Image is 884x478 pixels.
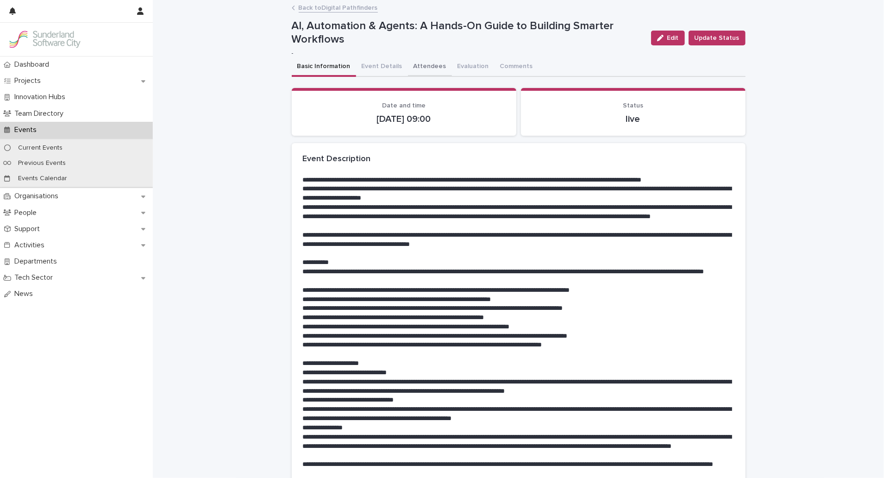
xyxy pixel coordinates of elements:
p: AI, Automation & Agents: A Hands-On Guide to Building Smarter Workflows [292,19,644,46]
p: Tech Sector [11,273,60,282]
h2: Event Description [303,154,371,164]
button: Basic Information [292,57,356,77]
p: Events Calendar [11,175,75,182]
p: Current Events [11,144,70,152]
p: Dashboard [11,60,56,69]
button: Comments [495,57,539,77]
span: Edit [667,35,679,41]
p: Departments [11,257,64,266]
p: [DATE] 09:00 [303,113,505,125]
p: Previous Events [11,159,73,167]
p: Innovation Hubs [11,93,73,101]
p: People [11,208,44,217]
p: live [532,113,734,125]
p: News [11,289,40,298]
span: Status [623,102,643,109]
span: Date and time [382,102,426,109]
a: Back toDigital Pathfinders [299,2,378,13]
span: Update Status [695,33,740,43]
button: Edit [651,31,685,45]
button: Event Details [356,57,408,77]
p: Organisations [11,192,66,201]
p: Projects [11,76,48,85]
p: - [292,50,640,57]
button: Attendees [408,57,452,77]
p: Team Directory [11,109,71,118]
img: Kay6KQejSz2FjblR6DWv [7,30,82,49]
p: Support [11,225,47,233]
button: Evaluation [452,57,495,77]
button: Update Status [689,31,746,45]
p: Activities [11,241,52,250]
p: Events [11,126,44,134]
